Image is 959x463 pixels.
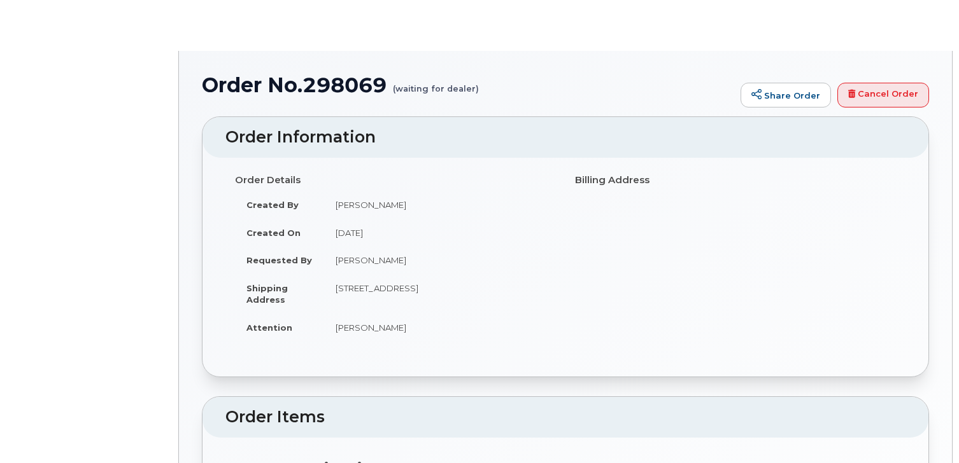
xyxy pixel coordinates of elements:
[246,322,292,333] strong: Attention
[393,74,479,93] small: (waiting for dealer)
[741,83,831,108] a: Share Order
[324,246,556,274] td: [PERSON_NAME]
[225,408,906,426] h2: Order Items
[837,83,929,108] a: Cancel Order
[575,175,896,186] h4: Billing Address
[324,191,556,219] td: [PERSON_NAME]
[246,200,299,210] strong: Created By
[324,314,556,342] td: [PERSON_NAME]
[324,219,556,247] td: [DATE]
[246,255,312,265] strong: Requested By
[324,274,556,314] td: [STREET_ADDRESS]
[225,128,906,146] h2: Order Information
[246,228,301,238] strong: Created On
[235,175,556,186] h4: Order Details
[246,283,288,305] strong: Shipping Address
[202,74,734,96] h1: Order No.298069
